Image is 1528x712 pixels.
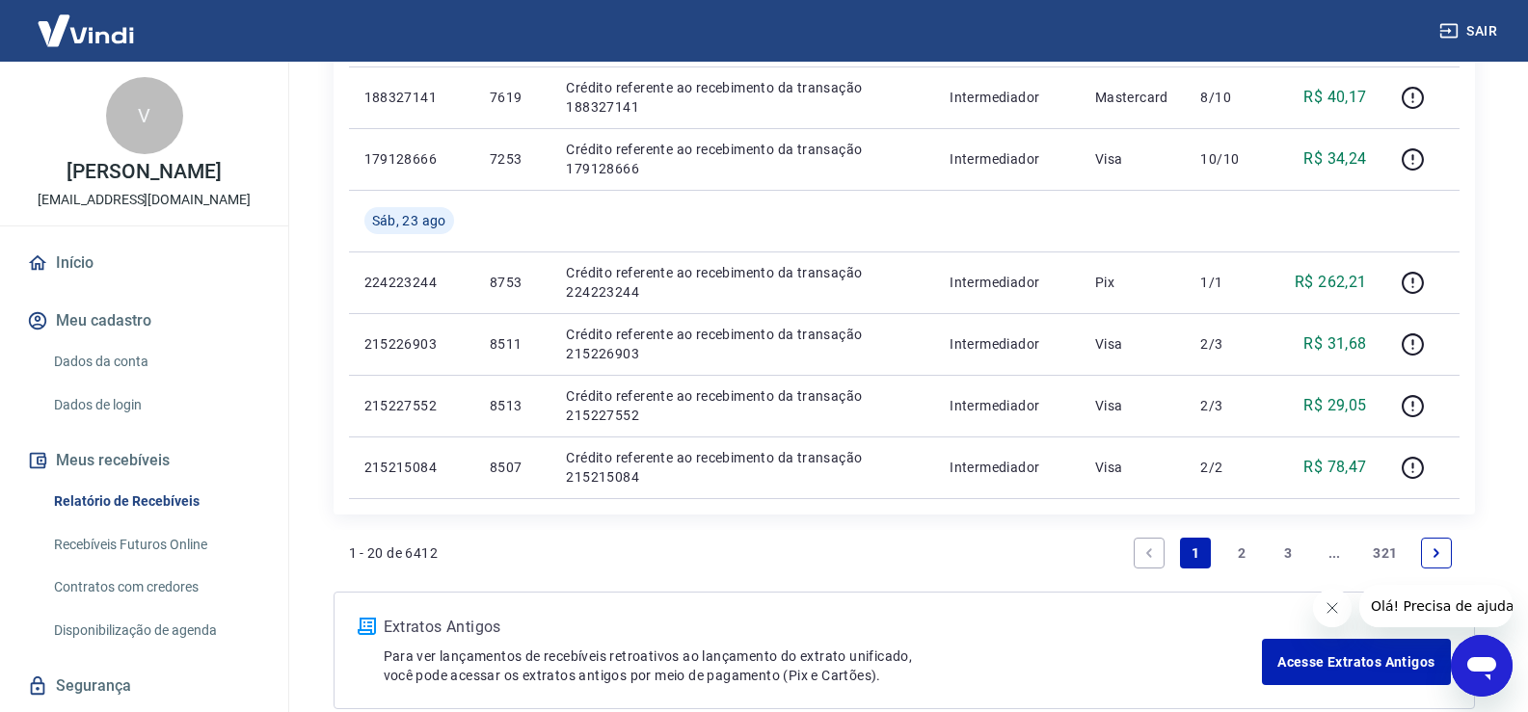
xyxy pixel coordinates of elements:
p: Intermediador [950,458,1064,477]
a: Page 3 [1273,538,1303,568]
p: Visa [1095,149,1170,169]
img: Vindi [23,1,148,60]
a: Next page [1421,538,1452,568]
a: Recebíveis Futuros Online [46,525,265,565]
p: R$ 34,24 [1303,147,1366,171]
p: Intermediador [950,88,1064,107]
p: 10/10 [1200,149,1257,169]
a: Jump forward [1319,538,1350,568]
p: 215227552 [364,396,459,415]
a: Page 1 is your current page [1180,538,1211,568]
button: Meu cadastro [23,300,265,342]
p: Crédito referente ao recebimento da transação 215226903 [566,325,919,363]
p: 179128666 [364,149,459,169]
iframe: Mensagem da empresa [1359,585,1513,627]
img: ícone [358,618,376,635]
p: Crédito referente ao recebimento da transação 215227552 [566,386,919,425]
p: R$ 31,68 [1303,332,1366,356]
p: Mastercard [1095,88,1170,107]
ul: Pagination [1126,530,1459,576]
p: Intermediador [950,149,1064,169]
p: 188327141 [364,88,459,107]
a: Dados de login [46,385,265,425]
a: Acesse Extratos Antigos [1262,639,1450,685]
p: 2/2 [1200,458,1257,477]
div: V [106,77,183,154]
p: Visa [1095,334,1170,354]
a: Relatório de Recebíveis [46,482,265,521]
a: Disponibilização de agenda [46,611,265,650]
p: Intermediador [950,334,1064,354]
p: 224223244 [364,273,459,292]
p: 215226903 [364,334,459,354]
p: Intermediador [950,396,1064,415]
p: [PERSON_NAME] [67,162,221,182]
iframe: Botão para abrir a janela de mensagens [1451,635,1513,697]
p: 8507 [490,458,535,477]
p: R$ 262,21 [1295,271,1367,294]
span: Olá! Precisa de ajuda? [12,13,162,29]
button: Meus recebíveis [23,439,265,482]
p: 2/3 [1200,334,1257,354]
p: Crédito referente ao recebimento da transação 215215084 [566,448,919,487]
p: R$ 40,17 [1303,86,1366,109]
p: 8753 [490,273,535,292]
a: Contratos com credores [46,567,265,607]
p: Extratos Antigos [384,616,1263,639]
p: 8/10 [1200,88,1257,107]
p: Intermediador [950,273,1064,292]
p: Visa [1095,458,1170,477]
p: 215215084 [364,458,459,477]
p: 1 - 20 de 6412 [349,543,439,563]
p: Para ver lançamentos de recebíveis retroativos ao lançamento do extrato unificado, você pode aces... [384,646,1263,685]
a: Page 2 [1226,538,1257,568]
p: 1/1 [1200,273,1257,292]
p: 2/3 [1200,396,1257,415]
p: R$ 78,47 [1303,456,1366,479]
button: Sair [1435,13,1505,49]
p: 7253 [490,149,535,169]
p: Crédito referente ao recebimento da transação 179128666 [566,140,919,178]
iframe: Fechar mensagem [1313,589,1352,627]
p: Visa [1095,396,1170,415]
p: R$ 29,05 [1303,394,1366,417]
a: Page 321 [1365,538,1405,568]
p: Pix [1095,273,1170,292]
span: Sáb, 23 ago [372,211,446,230]
p: 8511 [490,334,535,354]
p: Crédito referente ao recebimento da transação 224223244 [566,263,919,302]
p: Crédito referente ao recebimento da transação 188327141 [566,78,919,117]
p: [EMAIL_ADDRESS][DOMAIN_NAME] [38,190,251,210]
a: Segurança [23,665,265,707]
a: Início [23,242,265,284]
a: Dados da conta [46,342,265,382]
p: 7619 [490,88,535,107]
p: 8513 [490,396,535,415]
a: Previous page [1134,538,1165,568]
